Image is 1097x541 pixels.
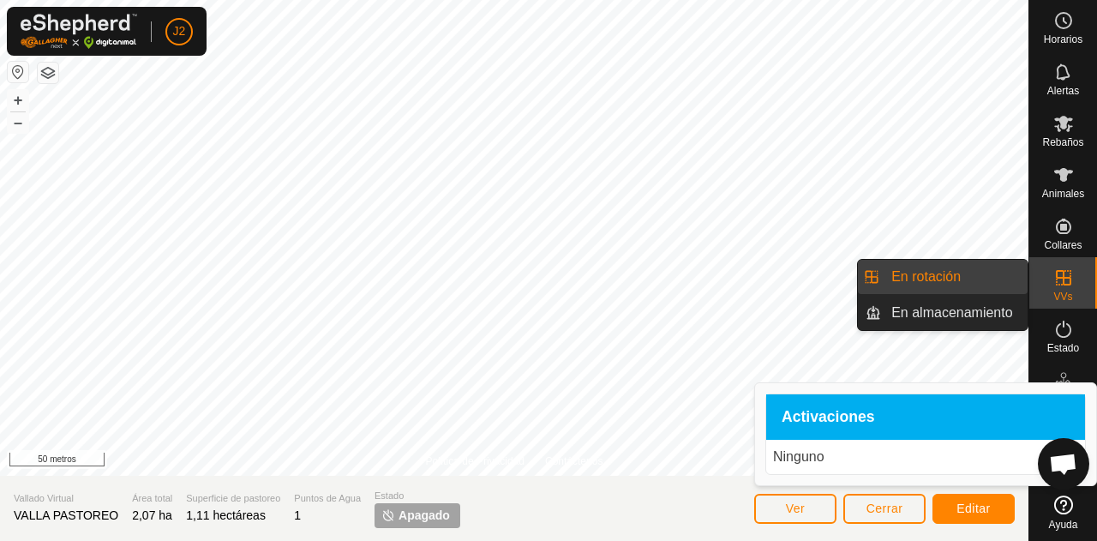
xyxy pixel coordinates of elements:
font: Vallado Virtual [14,493,74,503]
button: Restablecer Mapa [8,62,28,82]
img: Logotipo de Gallagher [21,14,137,49]
font: Área total [132,493,172,503]
font: Ninguno [773,449,824,464]
font: Puntos de Agua [294,493,361,503]
font: En rotación [891,269,961,284]
font: VALLA PASTOREO [14,508,118,522]
font: Ver [786,502,806,515]
li: En rotación [858,260,1028,294]
font: Activaciones [782,408,875,425]
font: Rebaños [1042,136,1083,148]
button: – [8,112,28,133]
font: + [14,91,23,109]
font: Política de Privacidad [426,455,525,467]
font: Animales [1042,188,1084,200]
font: Editar [956,502,991,515]
font: Horarios [1044,33,1082,45]
button: Capas del Mapa [38,63,58,83]
a: Contáctenos [545,454,602,469]
a: En almacenamiento [881,296,1028,330]
a: Ayuda [1029,489,1097,537]
font: Cerrar [866,502,903,515]
font: Superficie de pastoreo [186,493,280,503]
font: 1,11 hectáreas [186,508,266,522]
font: J2 [173,24,186,38]
div: Chat abierto [1038,438,1089,490]
font: Estado [375,490,404,501]
button: Cerrar [843,494,926,524]
font: Alertas [1047,85,1079,97]
li: En almacenamiento [858,296,1028,330]
font: En almacenamiento [891,305,1012,320]
font: 2,07 ha [132,508,172,522]
button: Editar [932,494,1015,524]
font: VVs [1053,291,1072,303]
font: Collares [1044,239,1082,251]
a: En rotación [881,260,1028,294]
button: + [8,90,28,111]
font: 1 [294,508,301,522]
font: – [14,113,22,131]
a: Política de Privacidad [426,454,525,469]
font: Estado [1047,342,1079,354]
font: Apagado [399,508,450,522]
font: Ayuda [1049,519,1078,531]
img: apagar [381,508,395,522]
button: Ver [754,494,836,524]
font: Contáctenos [545,455,602,467]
